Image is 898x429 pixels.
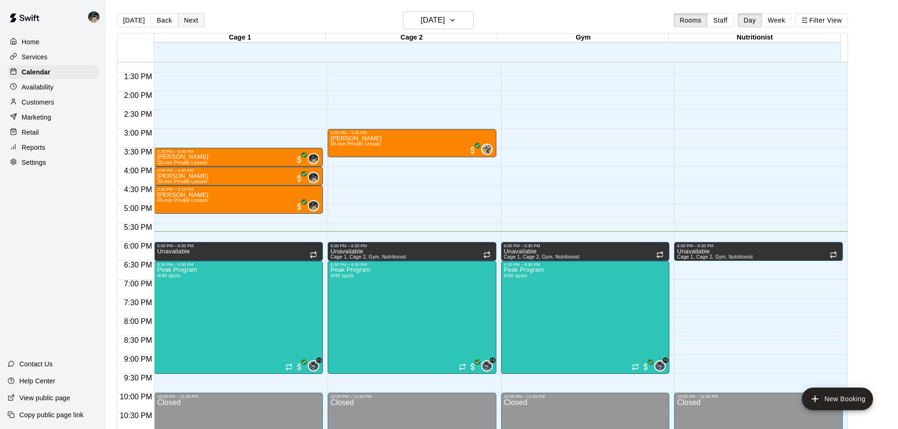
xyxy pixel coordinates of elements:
div: Nolan Gilbert [308,172,319,183]
button: Staff [707,13,734,27]
div: 6:00 PM – 6:30 PM: Unavailable [674,242,843,261]
span: Recurring event [285,363,293,371]
div: Cy Miller [308,360,319,372]
span: 30-min Private Lesson [157,179,207,184]
img: Cy Miller [655,361,665,371]
div: 4:00 PM – 4:30 PM: Cohen Herman [154,167,323,186]
span: Recurring event [632,363,639,371]
span: 10:00 PM [117,393,154,401]
div: 10:00 PM – 11:59 PM [157,394,320,399]
button: Next [178,13,204,27]
div: Cy Miller [481,360,493,372]
button: add [802,388,873,410]
p: Contact Us [19,359,53,369]
a: Services [8,50,99,64]
a: Customers [8,95,99,109]
div: Reports [8,140,99,154]
div: Cy Miller [654,360,666,372]
div: 3:30 PM – 4:00 PM [157,149,320,154]
button: Filter View [795,13,848,27]
span: 2:00 PM [122,91,155,99]
span: 1:30 PM [122,73,155,81]
div: 6:30 PM – 9:30 PM [330,262,494,267]
div: Casey Peck [481,144,493,155]
a: Retail [8,125,99,139]
div: Nolan Gilbert [86,8,106,26]
button: Week [762,13,791,27]
span: +1 [490,357,495,363]
span: All customers have paid [295,362,304,372]
button: [DATE] [117,13,151,27]
span: Casey Peck [485,144,493,155]
div: 6:00 PM – 6:30 PM: Unavailable [328,242,496,261]
div: 3:00 PM – 3:45 PM: Cameron Burgoyne [328,129,496,157]
h6: [DATE] [421,14,445,27]
span: Recurring event [310,251,317,259]
span: 6:30 PM [122,261,155,269]
span: All customers have paid [295,155,304,164]
img: Nolan Gilbert [309,154,318,163]
span: 3:00 PM [122,129,155,137]
div: Cage 2 [326,33,497,42]
div: Home [8,35,99,49]
div: 4:30 PM – 5:15 PM: Mason Doppler [154,186,323,214]
div: Cage 1 [154,33,326,42]
span: All customers have paid [468,362,478,372]
p: Home [22,37,40,47]
span: Nolan Gilbert [312,200,319,211]
div: 6:00 PM – 6:30 PM: Unavailable [501,242,670,261]
span: 8:30 PM [122,336,155,344]
span: 6:00 PM [122,242,155,250]
div: Nolan Gilbert [308,200,319,211]
p: Marketing [22,113,51,122]
span: Cy Miller & 1 other [485,360,493,372]
p: Settings [22,158,46,167]
div: Gym [497,33,669,42]
span: 3:30 PM [122,148,155,156]
span: 7:30 PM [122,299,155,307]
span: Recurring event [830,251,837,259]
span: 9:30 PM [122,374,155,382]
p: Retail [22,128,39,137]
div: Availability [8,80,99,94]
span: 45-min Private Lesson [157,198,207,203]
div: 10:00 PM – 11:59 PM [677,394,840,399]
img: Nolan Gilbert [309,201,318,210]
p: Copy public page link [19,410,83,420]
span: Cage 1, Cage 2, Gym, Nutritionist [677,254,753,259]
span: All customers have paid [641,362,651,372]
span: All customers have paid [468,146,478,155]
span: Nolan Gilbert [312,172,319,183]
span: Cy Miller & 1 other [312,360,319,372]
img: Nolan Gilbert [309,173,318,182]
div: 10:00 PM – 11:59 PM [504,394,667,399]
span: 45-min Private Lesson [330,141,381,146]
span: 5:30 PM [122,223,155,231]
span: +1 [663,357,668,363]
span: 4/40 spots filled [157,273,180,278]
img: Casey Peck [482,145,492,154]
div: 10:00 PM – 11:59 PM [330,394,494,399]
div: 4:00 PM – 4:30 PM [157,168,320,173]
div: 6:00 PM – 6:30 PM [677,243,840,248]
button: Back [150,13,178,27]
div: 6:30 PM – 9:30 PM [504,262,667,267]
span: 4:30 PM [122,186,155,194]
div: 6:30 PM – 9:30 PM [157,262,320,267]
span: Nolan Gilbert [312,153,319,164]
span: 5:00 PM [122,204,155,212]
span: All customers have paid [295,202,304,211]
div: 3:00 PM – 3:45 PM [330,130,494,135]
div: Marketing [8,110,99,124]
a: Settings [8,155,99,170]
a: Calendar [8,65,99,79]
div: 4:30 PM – 5:15 PM [157,187,320,192]
div: 6:30 PM – 9:30 PM: Peak Program [328,261,496,374]
div: 6:00 PM – 6:30 PM [157,243,320,248]
span: 4:00 PM [122,167,155,175]
span: Cage 1, Cage 2, Gym, Nutritionist [330,254,406,259]
p: Services [22,52,48,62]
p: Calendar [22,67,50,77]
